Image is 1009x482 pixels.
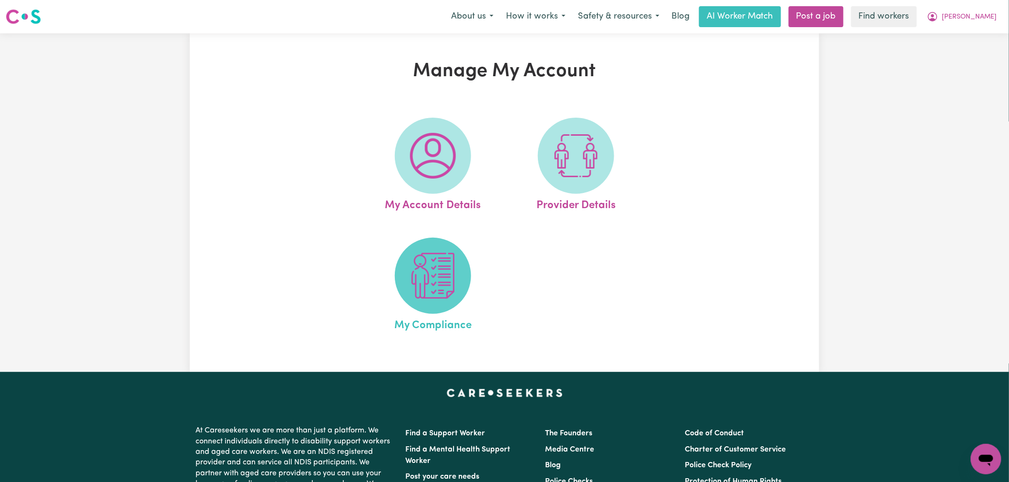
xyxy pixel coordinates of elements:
[921,7,1003,27] button: My Account
[405,446,510,465] a: Find a Mental Health Support Worker
[300,60,709,83] h1: Manage My Account
[385,194,481,214] span: My Account Details
[405,430,485,437] a: Find a Support Worker
[685,446,786,453] a: Charter of Customer Service
[405,473,479,481] a: Post your care needs
[699,6,781,27] a: AI Worker Match
[971,444,1001,474] iframe: Button to launch messaging window
[685,462,752,469] a: Police Check Policy
[789,6,844,27] a: Post a job
[545,462,561,469] a: Blog
[394,314,472,334] span: My Compliance
[572,7,666,27] button: Safety & resources
[364,238,502,334] a: My Compliance
[447,389,563,397] a: Careseekers home page
[536,194,616,214] span: Provider Details
[545,446,594,453] a: Media Centre
[500,7,572,27] button: How it works
[851,6,917,27] a: Find workers
[6,8,41,25] img: Careseekers logo
[364,118,502,214] a: My Account Details
[942,12,997,22] span: [PERSON_NAME]
[685,430,744,437] a: Code of Conduct
[6,6,41,28] a: Careseekers logo
[545,430,592,437] a: The Founders
[445,7,500,27] button: About us
[507,118,645,214] a: Provider Details
[666,6,695,27] a: Blog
